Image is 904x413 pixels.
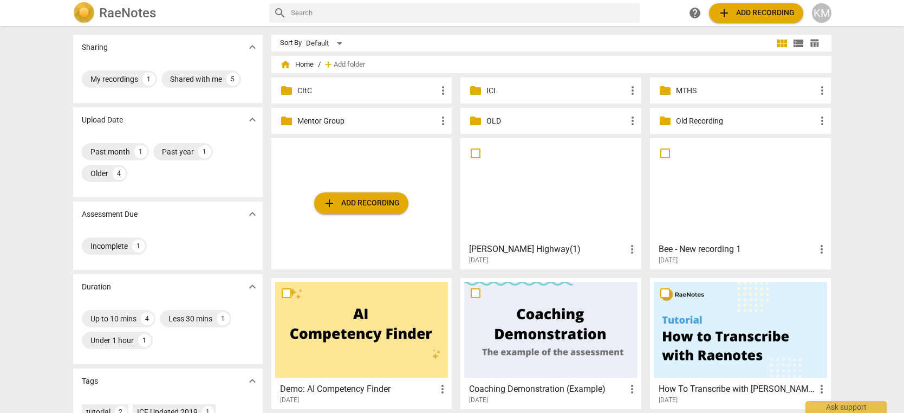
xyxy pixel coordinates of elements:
[90,335,134,346] div: Under 1 hour
[626,243,639,256] span: more_vert
[688,7,701,20] span: help
[73,2,95,24] img: Logo
[659,243,815,256] h3: Bee - New recording 1
[244,206,261,222] button: Show more
[486,115,626,127] p: OLD
[654,142,827,264] a: Bee - New recording 1[DATE]
[198,145,211,158] div: 1
[776,37,789,50] span: view_module
[676,115,816,127] p: Old Recording
[246,113,259,126] span: expand_more
[82,42,108,53] p: Sharing
[807,35,823,51] button: Table view
[790,35,807,51] button: List view
[685,3,705,23] a: Help
[280,59,291,70] span: home
[314,192,408,214] button: Upload
[90,313,136,324] div: Up to 10 mins
[82,209,138,220] p: Assessment Due
[464,282,638,404] a: Coaching Demonstration (Example)[DATE]
[676,85,816,96] p: MTHS
[113,167,126,180] div: 4
[90,74,138,85] div: My recordings
[659,383,815,396] h3: How To Transcribe with RaeNotes
[469,396,488,405] span: [DATE]
[323,197,400,210] span: Add recording
[469,243,626,256] h3: King Faisal Highway(1)
[142,73,155,86] div: 1
[275,282,448,404] a: Demo: AI Competency Finder[DATE]
[90,241,128,251] div: Incomplete
[297,115,437,127] p: Mentor Group
[654,282,827,404] a: How To Transcribe with [PERSON_NAME][DATE]
[246,41,259,54] span: expand_more
[246,375,259,388] span: expand_more
[805,401,887,413] div: Ask support
[323,197,336,210] span: add
[134,145,147,158] div: 1
[323,59,334,70] span: add
[280,84,293,97] span: folder
[246,208,259,221] span: expand_more
[280,383,437,396] h3: Demo: AI Competency Finder
[280,114,293,127] span: folder
[469,383,626,396] h3: Coaching Demonstration (Example)
[718,7,731,20] span: add
[280,59,314,70] span: Home
[809,38,820,48] span: table_chart
[626,114,639,127] span: more_vert
[816,84,829,97] span: more_vert
[274,7,287,20] span: search
[82,376,98,387] p: Tags
[469,256,488,265] span: [DATE]
[436,383,449,396] span: more_vert
[90,146,130,157] div: Past month
[659,396,678,405] span: [DATE]
[73,2,261,24] a: LogoRaeNotes
[486,85,626,96] p: ICI
[280,396,299,405] span: [DATE]
[812,3,831,23] button: KM
[141,312,154,325] div: 4
[246,280,259,293] span: expand_more
[469,114,482,127] span: folder
[709,3,803,23] button: Upload
[437,114,450,127] span: more_vert
[659,256,678,265] span: [DATE]
[170,74,222,85] div: Shared with me
[244,39,261,55] button: Show more
[280,39,302,47] div: Sort By
[226,73,239,86] div: 5
[815,243,828,256] span: more_vert
[168,313,212,324] div: Less 30 mins
[217,312,230,325] div: 1
[659,114,672,127] span: folder
[816,114,829,127] span: more_vert
[82,114,123,126] p: Upload Date
[90,168,108,179] div: Older
[659,84,672,97] span: folder
[244,112,261,128] button: Show more
[306,35,346,52] div: Default
[99,5,156,21] h2: RaeNotes
[437,84,450,97] span: more_vert
[626,383,639,396] span: more_vert
[626,84,639,97] span: more_vert
[291,4,635,22] input: Search
[297,85,437,96] p: CItC
[774,35,790,51] button: Tile view
[138,334,151,347] div: 1
[244,279,261,295] button: Show more
[318,61,321,69] span: /
[162,146,194,157] div: Past year
[82,281,111,293] p: Duration
[244,373,261,389] button: Show more
[718,7,795,20] span: Add recording
[464,142,638,264] a: [PERSON_NAME] Highway(1)[DATE]
[815,383,828,396] span: more_vert
[132,240,145,253] div: 1
[469,84,482,97] span: folder
[334,61,365,69] span: Add folder
[792,37,805,50] span: view_list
